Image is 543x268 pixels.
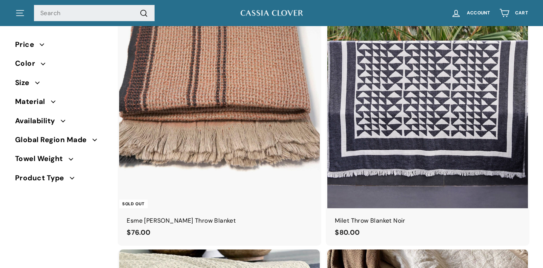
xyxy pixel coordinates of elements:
span: Price [15,39,40,50]
button: Material [15,94,107,113]
span: Account [467,11,490,15]
button: Size [15,75,107,94]
span: Color [15,58,41,69]
input: Search [34,5,155,22]
button: Color [15,56,107,75]
span: $76.00 [127,228,150,237]
a: Cart [495,2,532,24]
button: Towel Weight [15,151,107,170]
button: Global Region Made [15,132,107,151]
span: Cart [515,11,528,15]
span: Size [15,77,35,88]
span: Availability [15,115,61,127]
a: Account [446,2,495,24]
div: Sold Out [119,200,147,208]
span: Towel Weight [15,153,69,164]
span: Product Type [15,172,70,184]
span: $80.00 [335,228,360,237]
span: Material [15,96,51,107]
a: Sold Out Esme [PERSON_NAME] Throw Blanket [119,7,320,246]
div: Esme [PERSON_NAME] Throw Blanket [127,216,312,226]
button: Price [15,37,107,56]
div: Milet Throw Blanket Noir [335,216,520,226]
button: Availability [15,113,107,132]
button: Product Type [15,170,107,189]
span: Global Region Made [15,134,92,146]
a: Milet Throw Blanket Noir [327,7,528,246]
